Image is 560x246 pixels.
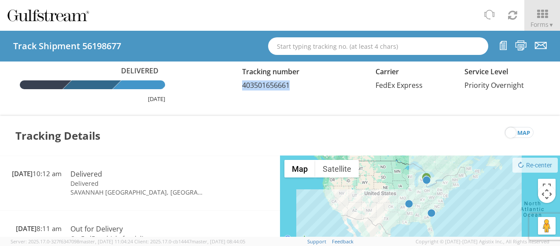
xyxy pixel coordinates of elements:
[13,41,121,51] h4: Track Shipment 56198677
[12,169,62,178] span: 10:12 am
[11,238,133,245] span: Server: 2025.17.0-327f6347098
[16,224,37,233] span: [DATE]
[538,185,556,203] button: Map camera controls
[66,234,210,243] td: On FedEx vehicle for delivery
[549,21,554,29] span: ▼
[20,95,165,103] div: [DATE]
[117,66,165,76] span: Delivered
[66,179,210,188] td: Delivered
[192,238,245,245] span: master, [DATE] 08:44:05
[134,238,245,245] span: Client: 2025.17.0-cb14447
[531,20,554,29] span: Forms
[538,179,556,196] button: Toggle fullscreen view
[315,160,359,177] button: Show satellite imagery
[282,234,311,245] img: Google
[15,116,100,156] h3: Tracking Details
[268,37,488,55] input: Start typing tracking no. (at least 4 chars)
[66,188,210,197] td: SAVANNAH [GEOGRAPHIC_DATA], [GEOGRAPHIC_DATA]
[376,68,451,76] h5: Carrier
[464,80,524,90] span: Priority Overnight
[464,68,540,76] h5: Service Level
[70,169,102,179] span: Delivered
[332,238,354,245] a: Feedback
[282,234,311,245] a: Open this area in Google Maps (opens a new window)
[307,238,326,245] a: Support
[284,160,315,177] button: Show street map
[16,224,62,233] span: 8:11 am
[79,238,133,245] span: master, [DATE] 11:04:24
[12,169,33,178] span: [DATE]
[7,8,90,23] img: gulfstream-logo-030f482cb65ec2084a9d.png
[416,238,549,245] span: Copyright © [DATE]-[DATE] Agistix Inc., All Rights Reserved
[242,80,290,90] span: 403501656661
[70,224,123,234] span: Out for Delivery
[376,80,423,90] span: FedEx Express
[242,68,362,76] h5: Tracking number
[517,127,530,138] span: map
[512,158,558,173] button: Re-center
